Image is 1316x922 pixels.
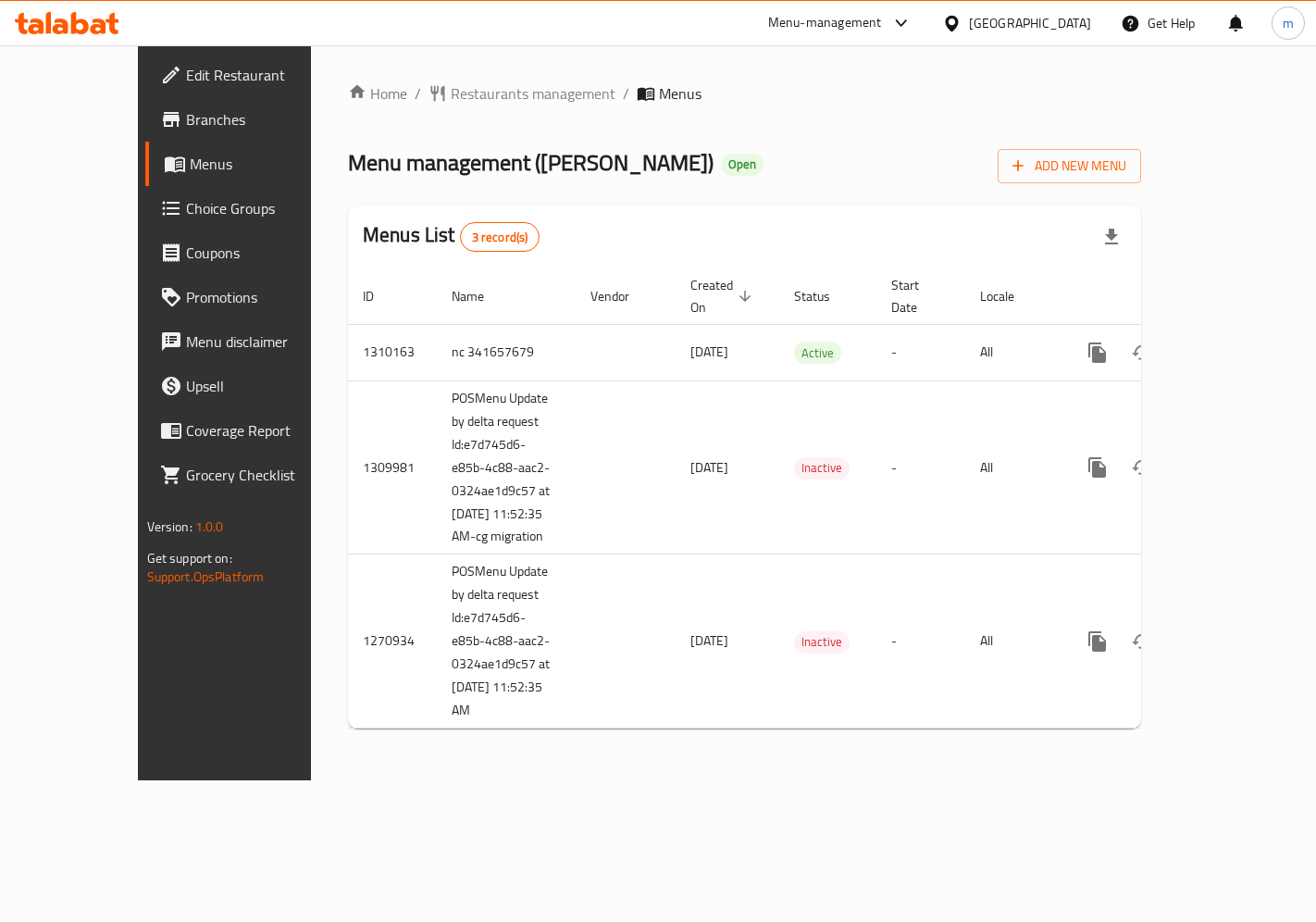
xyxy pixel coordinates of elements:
[794,343,841,364] span: Active
[147,515,192,539] span: Version:
[186,197,342,219] span: Choice Groups
[348,380,437,554] td: 1309981
[186,64,342,86] span: Edit Restaurant
[147,565,265,589] a: Support.OpsPlatform
[876,554,965,729] td: -
[437,380,576,554] td: POSMenu Update by delta request Id:e7d745d6-e85b-4c88-aac2-0324ae1d9c57 at [DATE] 11:52:35 AM-cg ...
[794,457,850,480] div: Inactive
[363,285,398,307] span: ID
[186,375,342,397] span: Upsell
[145,275,357,319] a: Promotions
[1075,619,1120,664] button: more
[1061,268,1268,325] th: Actions
[186,242,342,264] span: Coupons
[690,455,728,480] span: [DATE]
[965,554,1061,729] td: All
[186,464,342,486] span: Grocery Checklist
[876,324,965,380] td: -
[794,285,854,307] span: Status
[145,186,357,230] a: Choice Groups
[348,268,1268,729] table: enhanced table
[998,149,1141,183] button: Add New Menu
[1283,13,1294,33] span: m
[348,324,437,380] td: 1310163
[451,82,615,105] span: Restaurants management
[145,453,357,497] a: Grocery Checklist
[186,330,342,353] span: Menu disclaimer
[348,82,407,105] a: Home
[363,221,540,252] h2: Menus List
[145,364,357,408] a: Upsell
[721,154,764,176] div: Open
[452,285,508,307] span: Name
[195,515,224,539] span: 1.0.0
[794,342,841,364] div: Active
[690,274,757,318] span: Created On
[437,324,576,380] td: nc 341657679
[1075,445,1120,490] button: more
[794,457,850,479] span: Inactive
[348,82,1141,105] nav: breadcrumb
[348,554,437,729] td: 1270934
[794,631,850,654] div: Inactive
[1120,330,1164,375] button: Change Status
[145,408,357,453] a: Coverage Report
[186,286,342,308] span: Promotions
[190,153,342,175] span: Menus
[690,629,728,653] span: [DATE]
[623,82,629,105] li: /
[965,324,1061,380] td: All
[980,285,1038,307] span: Locale
[428,82,615,105] a: Restaurants management
[721,156,764,172] span: Open
[965,380,1061,554] td: All
[1120,445,1164,490] button: Change Status
[1075,330,1120,375] button: more
[876,380,965,554] td: -
[1089,215,1134,259] div: Export file
[891,274,943,318] span: Start Date
[969,13,1091,33] div: [GEOGRAPHIC_DATA]
[460,222,540,252] div: Total records count
[461,229,540,246] span: 3 record(s)
[437,554,576,729] td: POSMenu Update by delta request Id:e7d745d6-e85b-4c88-aac2-0324ae1d9c57 at [DATE] 11:52:35 AM
[415,82,421,105] li: /
[145,142,357,186] a: Menus
[348,142,714,183] span: Menu management ( [PERSON_NAME] )
[145,53,357,97] a: Edit Restaurant
[186,108,342,131] span: Branches
[1120,619,1164,664] button: Change Status
[690,340,728,364] span: [DATE]
[145,230,357,275] a: Coupons
[145,319,357,364] a: Menu disclaimer
[147,546,232,570] span: Get support on:
[590,285,653,307] span: Vendor
[659,82,701,105] span: Menus
[768,12,882,34] div: Menu-management
[186,419,342,442] span: Coverage Report
[145,97,357,142] a: Branches
[1012,155,1126,178] span: Add New Menu
[794,631,850,653] span: Inactive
